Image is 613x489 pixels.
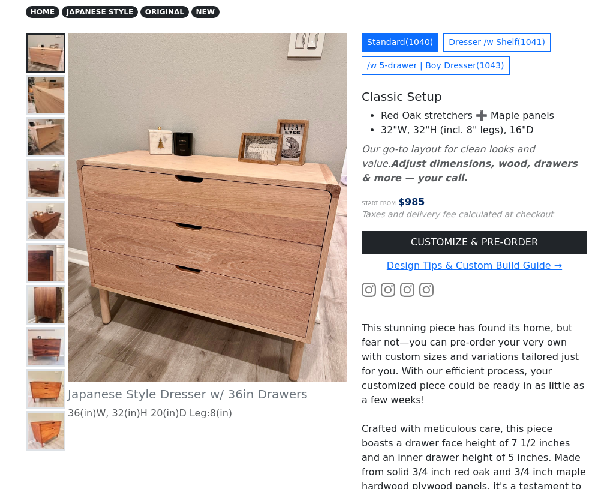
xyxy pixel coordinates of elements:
[68,406,347,421] p: 36(in)W, 32(in)H 20(in)D Leg:8(in)
[28,287,64,323] img: Japanese Style Walnut Boy Dresser - Side
[362,89,587,104] h5: Classic Setup
[68,387,347,401] h5: Japanese Style Dresser w/ 36in Drawers
[28,77,64,113] img: Japanese Style Dresser w/ Shelf - Edge Details
[362,33,438,52] a: Standard(1040)
[381,284,395,295] a: Watch the build video or pictures on Instagram
[362,56,510,75] a: /w 5-drawer | Boy Dresser(1043)
[68,33,347,383] img: Japanese Style Dresser w/ 36in Drawers
[400,284,414,295] a: Watch the build video or pictures on Instagram
[28,203,64,239] img: Japanese Style Walnut Boy Dresser - Top
[362,209,554,219] small: Taxes and delivery fee calculated at checkout
[387,260,562,271] a: Design Tips & Custom Build Guide →
[140,6,189,18] span: ORIGINAL
[28,413,64,449] img: Japanese-style 3-drawer dresser in solid Mahogany Side View
[28,35,64,71] img: Japanese Style Dresser w/ 36in Drawers
[28,245,64,281] img: Japanese Style Walnut Boy Dresser - Drawer Face Corners Details
[362,284,376,295] a: Watch the build video or pictures on Instagram
[28,371,64,407] img: Japanese-style 3-drawer dresser in solid Mahogany lumber & plywood
[26,6,59,18] span: HOME
[362,321,587,407] p: This stunning piece has found its home, but fear not—you can pre-order your very own with custom ...
[28,119,64,155] img: Japanese Style Dresser - Left Corner
[381,109,587,123] li: Red Oak stretchers ➕ Maple panels
[62,6,138,18] span: JAPANESE STYLE
[362,231,587,254] a: CUSTOMIZE & PRE-ORDER
[419,284,434,295] a: Watch the build video or pictures on Instagram
[362,143,578,184] i: Our go-to layout for clean looks and value.
[28,329,64,365] img: Walnut Japanese Style Boy Dresser
[362,158,578,184] b: Adjust dimensions, wood, drawers & more — your call.
[191,6,220,18] span: NEW
[28,161,64,197] img: Japanese Style Walnut Boy Dresser - Front
[381,123,587,137] li: 32"W, 32"H (incl. 8" legs), 16"D
[362,200,396,206] small: Start from
[398,196,425,208] span: $ 985
[443,33,551,52] a: Dresser /w Shelf(1041)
